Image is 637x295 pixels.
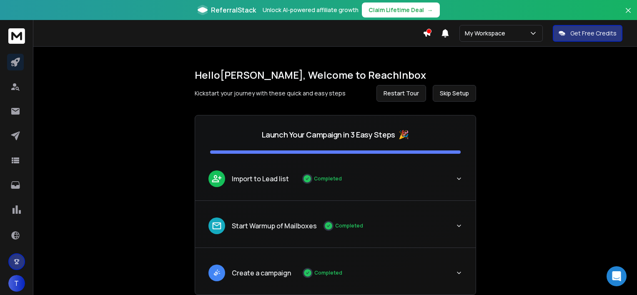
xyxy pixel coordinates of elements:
button: T [8,275,25,292]
p: Start Warmup of Mailboxes [232,221,317,231]
p: Completed [335,222,363,229]
h1: Hello [PERSON_NAME] , Welcome to ReachInbox [195,68,476,82]
button: leadCreate a campaignCompleted [195,258,476,295]
div: Open Intercom Messenger [607,266,627,286]
span: 🎉 [399,129,409,140]
button: Restart Tour [376,85,426,102]
p: Completed [314,270,342,276]
p: Import to Lead list [232,174,289,184]
p: Kickstart your journey with these quick and easy steps [195,89,346,97]
img: lead [211,173,222,184]
button: leadStart Warmup of MailboxesCompleted [195,211,476,247]
button: leadImport to Lead listCompleted [195,164,476,200]
img: lead [211,267,222,278]
button: Get Free Credits [553,25,622,42]
p: Unlock AI-powered affiliate growth [263,6,359,14]
p: My Workspace [465,29,509,37]
p: Launch Your Campaign in 3 Easy Steps [262,129,395,140]
p: Completed [314,175,342,182]
img: lead [211,220,222,231]
p: Get Free Credits [570,29,617,37]
span: ReferralStack [211,5,256,15]
span: → [427,6,433,14]
button: Skip Setup [433,85,476,102]
button: Close banner [623,5,634,25]
p: Create a campaign [232,268,291,278]
button: Claim Lifetime Deal→ [362,2,440,17]
span: Skip Setup [440,89,469,97]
